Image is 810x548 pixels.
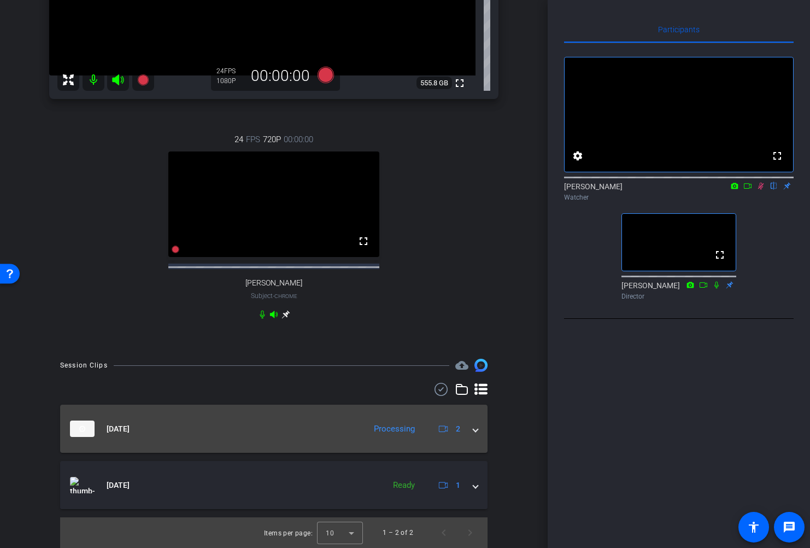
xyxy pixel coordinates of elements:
[564,181,794,202] div: [PERSON_NAME]
[621,292,736,301] div: Director
[263,133,281,145] span: 720P
[456,480,460,491] span: 1
[284,133,313,145] span: 00:00:00
[234,133,243,145] span: 24
[388,479,420,492] div: Ready
[60,405,488,453] mat-expansion-panel-header: thumb-nail[DATE]Processing2
[455,359,468,372] mat-icon: cloud_upload
[357,235,370,248] mat-icon: fullscreen
[747,521,760,534] mat-icon: accessibility
[216,67,244,75] div: 24
[368,423,420,435] div: Processing
[264,528,313,539] div: Items per page:
[771,149,784,162] mat-icon: fullscreen
[244,67,317,85] div: 00:00:00
[70,421,95,437] img: thumb-nail
[783,521,796,534] mat-icon: message
[383,527,413,538] div: 1 – 2 of 2
[70,477,95,493] img: thumb-nail
[251,291,297,301] span: Subject
[224,67,236,75] span: FPS
[273,292,274,300] span: -
[621,280,736,301] div: [PERSON_NAME]
[416,77,452,90] span: 555.8 GB
[713,248,726,261] mat-icon: fullscreen
[453,77,466,90] mat-icon: fullscreen
[564,193,794,202] div: Watcher
[246,133,260,145] span: FPS
[431,520,457,546] button: Previous page
[457,520,483,546] button: Next page
[274,293,297,299] span: Chrome
[107,423,130,435] span: [DATE]
[60,461,488,509] mat-expansion-panel-header: thumb-nail[DATE]Ready1
[216,77,244,85] div: 1080P
[571,149,584,162] mat-icon: settings
[658,26,700,33] span: Participants
[455,359,468,372] span: Destinations for your clips
[456,423,460,435] span: 2
[767,180,780,190] mat-icon: flip
[245,278,302,288] span: [PERSON_NAME]
[60,360,108,371] div: Session Clips
[107,480,130,491] span: [DATE]
[474,359,488,372] img: Session clips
